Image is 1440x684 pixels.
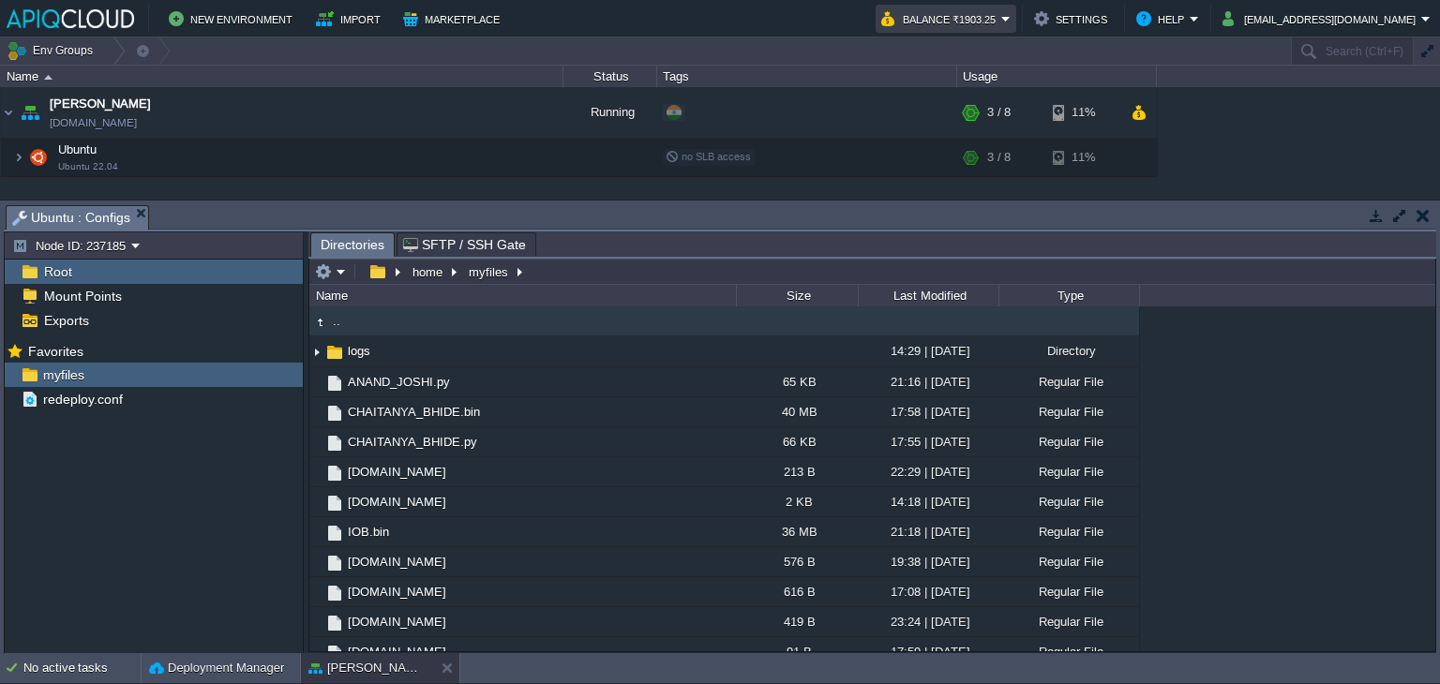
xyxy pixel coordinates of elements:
div: Running [563,87,657,138]
div: 11% [1053,139,1114,176]
div: 22:29 | [DATE] [858,457,998,486]
div: 616 B [736,577,858,606]
a: [PERSON_NAME] [50,95,151,113]
img: AMDAwAAAACH5BAEAAAAALAAAAAABAAEAAAICRAEAOw== [324,493,345,513]
span: SFTP / SSH Gate [403,233,526,256]
a: logs [345,343,373,359]
div: Regular File [998,607,1139,636]
a: Favorites [24,344,86,359]
div: 576 B [736,547,858,576]
span: redeploy.conf [39,391,126,408]
div: 17:59 | [DATE] [858,637,998,666]
img: AMDAwAAAACH5BAEAAAAALAAAAAABAAEAAAICRAEAOw== [309,577,324,606]
a: [DOMAIN_NAME] [50,113,137,132]
img: APIQCloud [7,9,134,28]
div: Regular File [998,517,1139,546]
div: Regular File [998,397,1139,426]
img: AMDAwAAAACH5BAEAAAAALAAAAAABAAEAAAICRAEAOw== [13,139,24,176]
div: Type [1000,285,1139,306]
a: [DOMAIN_NAME] [345,554,449,570]
img: AMDAwAAAACH5BAEAAAAALAAAAAABAAEAAAICRAEAOw== [324,583,345,603]
img: AMDAwAAAACH5BAEAAAAALAAAAAABAAEAAAICRAEAOw== [1,87,16,138]
div: Regular File [998,547,1139,576]
div: 14:18 | [DATE] [858,487,998,516]
button: Env Groups [7,37,99,64]
span: ANAND_JOSHI.py [345,374,453,390]
div: Regular File [998,427,1139,456]
div: Regular File [998,457,1139,486]
img: AMDAwAAAACH5BAEAAAAALAAAAAABAAEAAAICRAEAOw== [309,457,324,486]
img: AMDAwAAAACH5BAEAAAAALAAAAAABAAEAAAICRAEAOw== [309,547,324,576]
a: [DOMAIN_NAME] [345,614,449,630]
img: AMDAwAAAACH5BAEAAAAALAAAAAABAAEAAAICRAEAOw== [324,463,345,483]
div: Tags [658,66,956,87]
button: Marketplace [403,7,505,30]
div: 11% [1053,87,1114,138]
div: Regular File [998,487,1139,516]
img: AMDAwAAAACH5BAEAAAAALAAAAAABAAEAAAICRAEAOw== [309,607,324,636]
div: 17:58 | [DATE] [858,397,998,426]
div: 3 / 8 [987,87,1011,138]
img: AMDAwAAAACH5BAEAAAAALAAAAAABAAEAAAICRAEAOw== [17,87,43,138]
span: Favorites [24,343,86,360]
button: Deployment Manager [149,659,284,677]
a: [DOMAIN_NAME] [345,494,449,510]
button: Node ID: 237185 [12,237,131,254]
span: Ubuntu : Configs [12,206,130,230]
a: Root [40,263,75,280]
button: home [410,263,447,280]
div: 23:24 | [DATE] [858,607,998,636]
img: AMDAwAAAACH5BAEAAAAALAAAAAABAAEAAAICRAEAOw== [309,517,324,546]
a: Exports [40,312,92,329]
div: 2 KB [736,487,858,516]
img: AMDAwAAAACH5BAEAAAAALAAAAAABAAEAAAICRAEAOw== [309,487,324,516]
a: [DOMAIN_NAME] [345,584,449,600]
img: AMDAwAAAACH5BAEAAAAALAAAAAABAAEAAAICRAEAOw== [324,523,345,543]
div: Status [564,66,656,87]
div: Name [311,285,736,306]
div: 66 KB [736,427,858,456]
div: Regular File [998,637,1139,666]
div: 17:55 | [DATE] [858,427,998,456]
button: [PERSON_NAME] [308,659,427,677]
img: AMDAwAAAACH5BAEAAAAALAAAAAABAAEAAAICRAEAOw== [324,433,345,454]
div: Directory [998,336,1139,365]
div: Last Modified [860,285,998,306]
a: UbuntuUbuntu 22.04 [56,142,99,156]
div: Regular File [998,577,1139,606]
img: AMDAwAAAACH5BAEAAAAALAAAAAABAAEAAAICRAEAOw== [324,373,345,394]
div: 36 MB [736,517,858,546]
img: AMDAwAAAACH5BAEAAAAALAAAAAABAAEAAAICRAEAOw== [309,367,324,396]
div: 21:18 | [DATE] [858,517,998,546]
a: Mount Points [40,288,125,305]
a: CHAITANYA_BHIDE.bin [345,404,483,420]
img: AMDAwAAAACH5BAEAAAAALAAAAAABAAEAAAICRAEAOw== [44,75,52,80]
a: [DOMAIN_NAME] [345,464,449,480]
div: 213 B [736,457,858,486]
a: .. [330,313,343,329]
a: CHAITANYA_BHIDE.py [345,434,480,450]
button: Help [1136,7,1190,30]
button: myfiles [466,263,513,280]
input: Click to enter the path [309,259,1435,285]
button: Settings [1034,7,1113,30]
a: IOB.bin [345,524,392,540]
span: myfiles [39,366,87,383]
img: AMDAwAAAACH5BAEAAAAALAAAAAABAAEAAAICRAEAOw== [324,342,345,363]
div: Usage [958,66,1156,87]
div: Size [738,285,858,306]
button: New Environment [169,7,298,30]
img: AMDAwAAAACH5BAEAAAAALAAAAAABAAEAAAICRAEAOw== [25,139,52,176]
